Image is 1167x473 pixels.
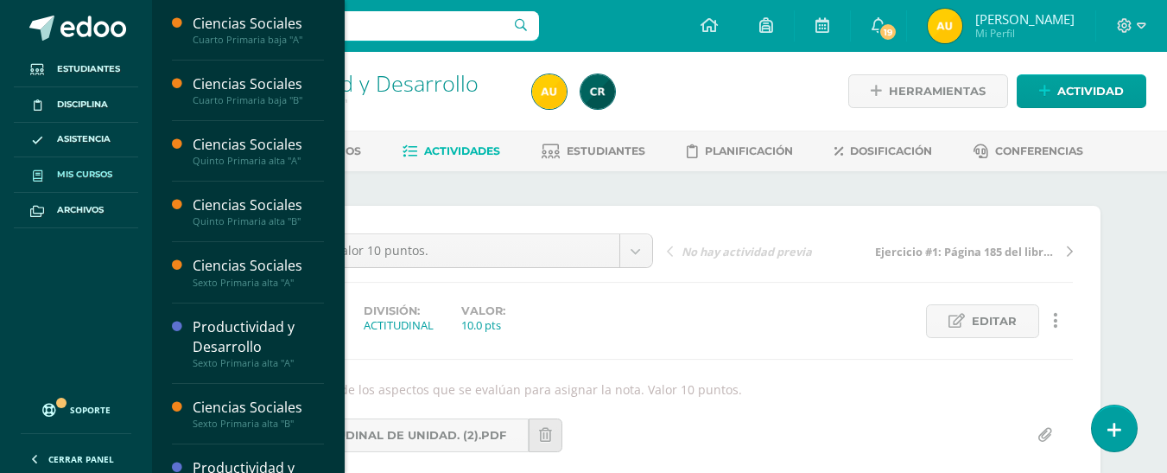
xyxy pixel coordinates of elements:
[542,137,645,165] a: Estudiantes
[57,62,120,76] span: Estudiantes
[532,74,567,109] img: 05b7556927cf6a1fc85b4e34986eb699.png
[193,74,324,106] a: Ciencias SocialesCuarto Primaria baja "B"
[193,357,324,369] div: Sexto Primaria alta "A"
[21,387,131,429] a: Soporte
[403,137,500,165] a: Actividades
[975,10,1075,28] span: [PERSON_NAME]
[193,277,324,289] div: Sexto Primaria alta "A"
[193,317,324,369] a: Productividad y DesarrolloSexto Primaria alta "A"
[14,87,138,123] a: Disciplina
[928,9,962,43] img: 05b7556927cf6a1fc85b4e34986eb699.png
[424,144,500,157] span: Actividades
[875,244,1058,259] span: Ejercicio #1: Página 185 del libro de Convivencia, valor 10 puntos.
[687,137,793,165] a: Planificación
[850,144,932,157] span: Dosificación
[14,157,138,193] a: Mis cursos
[848,74,1008,108] a: Herramientas
[1017,74,1146,108] a: Actividad
[461,304,505,317] label: Valor:
[834,137,932,165] a: Dosificación
[163,11,539,41] input: Busca un usuario...
[193,135,324,167] a: Ciencias SocialesQuinto Primaria alta "A"
[682,244,812,259] span: No hay actividad previa
[1057,75,1124,107] span: Actividad
[70,404,111,416] span: Soporte
[193,256,324,276] div: Ciencias Sociales
[218,68,479,98] a: Productividad y Desarrollo
[878,22,897,42] span: 19
[57,98,108,112] span: Disciplina
[580,74,615,109] img: 19436fc6d9716341a8510cf58c6830a2.png
[972,305,1017,337] span: Editar
[567,144,645,157] span: Estudiantes
[48,453,114,465] span: Cerrar panel
[193,155,324,167] div: Quinto Primaria alta "A"
[248,234,652,267] a: Actitudinal.- valor 10 puntos.
[261,234,606,267] span: Actitudinal.- valor 10 puntos.
[193,418,324,430] div: Sexto Primaria alta "B"
[870,242,1073,259] a: Ejercicio #1: Página 185 del libro de Convivencia, valor 10 puntos.
[240,381,1080,398] div: Se adjunta lista de los aspectos que se evalúan para asignar la nota. Valor 10 puntos.
[218,71,511,95] h1: Productividad y Desarrollo
[974,137,1083,165] a: Conferencias
[193,317,324,357] div: Productividad y Desarrollo
[364,317,434,333] div: ACTITUDINAL
[14,52,138,87] a: Estudiantes
[193,195,324,227] a: Ciencias SocialesQuinto Primaria alta "B"
[193,14,324,46] a: Ciencias SocialesCuarto Primaria baja "A"
[193,398,324,430] a: Ciencias SocialesSexto Primaria alta "B"
[193,215,324,227] div: Quinto Primaria alta "B"
[258,419,529,452] a: Actitudinal de Unidad. (2).pdf
[193,74,324,94] div: Ciencias Sociales
[14,123,138,158] a: Asistencia
[193,135,324,155] div: Ciencias Sociales
[705,144,793,157] span: Planificación
[57,168,112,182] span: Mis cursos
[461,317,505,333] div: 10.0 pts
[889,75,986,107] span: Herramientas
[995,144,1083,157] span: Conferencias
[193,398,324,418] div: Ciencias Sociales
[975,26,1075,41] span: Mi Perfil
[218,95,511,112] div: Sexto Primaria alta 'B'
[57,203,104,217] span: Archivos
[14,193,138,228] a: Archivos
[193,94,324,106] div: Cuarto Primaria baja "B"
[364,304,434,317] label: División:
[193,256,324,288] a: Ciencias SocialesSexto Primaria alta "A"
[193,14,324,34] div: Ciencias Sociales
[57,132,111,146] span: Asistencia
[193,195,324,215] div: Ciencias Sociales
[193,34,324,46] div: Cuarto Primaria baja "A"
